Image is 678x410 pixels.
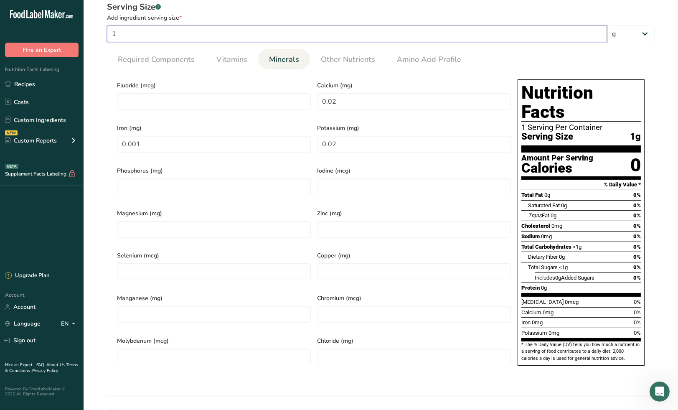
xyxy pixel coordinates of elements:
[317,209,511,218] span: Zinc (mg)
[36,362,46,368] a: FAQ .
[630,154,641,176] div: 0
[317,81,511,90] span: Calcium (mg)
[32,368,58,374] a: Privacy Policy
[528,264,558,270] span: Total Sugars
[40,274,46,280] button: Upload attachment
[317,294,511,303] span: Chromium (mcg)
[53,274,60,280] button: Start recording
[5,136,57,145] div: Custom Reports
[521,192,543,198] span: Total Fat
[521,233,540,239] span: Sodium
[118,54,195,65] span: Required Components
[521,299,564,305] span: [MEDICAL_DATA]
[633,233,641,239] span: 0%
[551,212,556,219] span: 0g
[117,124,311,132] span: Iron (mg)
[521,330,547,336] span: Potassium
[633,223,641,229] span: 0%
[41,4,95,10] h1: [PERSON_NAME]
[521,244,571,250] span: Total Carbohydrates
[131,3,147,19] button: Home
[37,105,154,138] div: If a Contains statement is used, it must include all allergens/gluten sources at least once, even...
[5,3,21,19] button: go back
[551,223,562,229] span: 0mg
[117,166,311,175] span: Phosphorus (mg)
[544,192,550,198] span: 0g
[5,362,35,368] a: Hire an Expert .
[528,254,558,260] span: Dietary Fiber
[397,54,461,65] span: Amino Acid Profile
[633,254,641,260] span: 0%
[5,164,18,169] div: BETA
[117,251,311,260] span: Selenium (mcg)
[535,275,594,281] span: Includes Added Sugars
[541,285,547,291] span: 0g
[37,253,154,286] div: Canada requires gluten to be declared by prescribed source name (Wheat, Barley, Rye, Oats, Tritic...
[521,341,641,362] section: * The % Daily Value (DV) tells you how much a nutrient in a serving of food contributes to a dail...
[521,154,593,162] div: Amount Per Serving
[37,3,154,44] div: Both must be grouped with the ingredient list, on the same block/border/background, with no inter...
[61,319,79,329] div: EN
[521,309,541,316] span: Calcium
[543,309,554,316] span: 0mg
[650,382,670,402] iframe: Intercom live chat
[143,270,157,284] button: Send a message…
[317,166,511,175] span: Iodine (mcg)
[548,330,559,336] span: 0mg
[117,209,311,218] span: Magnesium (mg)
[37,143,154,167] div: May contain is for cross-contamination only and must not repeat items already in Contains.
[634,309,641,316] span: 0%
[634,299,641,305] span: 0%
[5,272,49,280] div: Upgrade Plan
[117,81,311,90] span: Fluoride (mcg)
[13,274,20,280] button: Emoji picker
[37,171,154,228] div: Current issue: When creating bundles, [GEOGRAPHIC_DATA] aggregates per-bar allergen data without ...
[532,319,543,326] span: 0mg
[559,254,565,260] span: 0g
[26,274,33,280] button: Gif picker
[634,330,641,336] span: 0%
[37,48,154,89] div: Current issue: FLM places “May contain” at the very bottom of the label, separate from the ingred...
[37,232,154,249] div: 3) Gluten source declarations (Barley, Rye, Oats, etc.)
[5,316,41,331] a: Language
[521,285,540,291] span: Protein
[317,336,511,345] span: Chloride (mg)
[633,275,641,281] span: 0%
[528,202,560,209] span: Saturated Fat
[561,202,567,209] span: 0g
[573,244,582,250] span: <1g
[521,123,641,132] div: 1 Serving Per Container
[5,387,79,397] div: Powered By FoodLabelMaker © 2025 All Rights Reserved
[633,264,641,270] span: 0%
[216,54,247,65] span: Vitamins
[5,43,79,57] button: Hire an Expert
[528,212,549,219] span: Fat
[633,202,641,209] span: 0%
[37,93,154,102] div: 2) Bundle allergen duplication
[521,180,641,190] section: % Daily Value *
[5,362,78,374] a: Terms & Conditions .
[317,251,511,260] span: Copper (mg)
[117,336,311,345] span: Molybdenum (mcg)
[630,132,641,142] span: 1g
[555,275,561,281] span: 0g
[107,13,655,22] div: Add ingredient serving size
[147,3,162,18] div: Close
[633,192,641,198] span: 0%
[521,223,550,229] span: Cholesterol
[528,212,542,219] i: Trans
[317,124,511,132] span: Potassium (mg)
[521,83,641,122] h1: Nutrition Facts
[7,256,160,270] textarea: Message…
[117,294,311,303] span: Manganese (mg)
[541,233,552,239] span: 0mg
[5,130,18,135] div: NEW
[107,25,607,42] input: Type your serving size here
[634,319,641,326] span: 0%
[521,132,573,142] span: Serving Size
[633,212,641,219] span: 0%
[521,319,531,326] span: Iron
[41,10,83,19] p: Active 30m ago
[521,162,593,174] div: Calories
[559,264,568,270] span: <1g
